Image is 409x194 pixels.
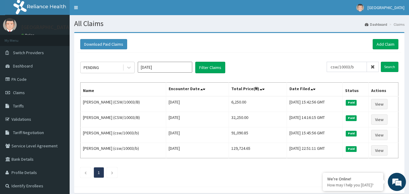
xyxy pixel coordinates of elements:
[229,127,287,143] td: 91,090.85
[346,131,357,136] span: Paid
[138,62,192,73] input: Select Month and Year
[166,127,229,143] td: [DATE]
[13,63,33,69] span: Dashboard
[287,127,343,143] td: [DATE] 15:45:56 GMT
[81,127,166,143] td: [PERSON_NAME] (csw/10003/b)
[166,112,229,127] td: [DATE]
[111,170,114,175] a: Next page
[229,96,287,112] td: 6,250.00
[84,170,87,175] a: Previous page
[287,143,343,158] td: [DATE] 22:51:11 GMT
[343,83,369,97] th: Status
[371,114,388,125] a: View
[13,103,24,109] span: Tariffs
[371,99,388,109] a: View
[13,90,25,95] span: Claims
[84,64,99,71] div: PENDING
[81,83,166,97] th: Name
[11,30,25,45] img: d_794563401_company_1708531726252_794563401
[3,130,115,151] textarea: Type your message and hit 'Enter'
[229,112,287,127] td: 32,250.00
[356,4,364,12] img: User Image
[80,39,127,49] button: Download Paid Claims
[371,145,388,156] a: View
[31,34,102,42] div: Chat with us now
[13,130,44,135] span: Tariff Negotiation
[346,100,357,105] span: Paid
[21,33,36,37] a: Online
[13,50,44,55] span: Switch Providers
[327,62,367,72] input: Search by HMO ID
[381,62,398,72] input: Search
[368,83,398,97] th: Actions
[81,143,166,158] td: [PERSON_NAME] (csw/10003/b)
[287,96,343,112] td: [DATE] 15:42:56 GMT
[81,112,166,127] td: [PERSON_NAME] (CSW/10003/B)
[287,112,343,127] td: [DATE] 14:16:15 GMT
[327,182,379,188] p: How may I help you today?
[287,83,343,97] th: Date Filed
[35,58,84,120] span: We're online!
[74,20,404,28] h1: All Claims
[371,130,388,140] a: View
[346,115,357,121] span: Paid
[81,96,166,112] td: [PERSON_NAME] (CSW/10003/B)
[365,22,387,27] a: Dashboard
[98,170,100,175] a: Page 1 is your current page
[229,83,287,97] th: Total Price(₦)
[21,25,71,30] p: [GEOGRAPHIC_DATA]
[166,96,229,112] td: [DATE]
[388,22,404,27] li: Claims
[195,62,225,73] button: Filter Claims
[166,143,229,158] td: [DATE]
[166,83,229,97] th: Encounter Date
[327,176,379,182] div: We're Online!
[373,39,398,49] a: Add Claim
[346,146,357,152] span: Paid
[229,143,287,158] td: 129,724.65
[3,18,17,32] img: User Image
[368,5,404,10] span: [GEOGRAPHIC_DATA]
[99,3,114,18] div: Minimize live chat window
